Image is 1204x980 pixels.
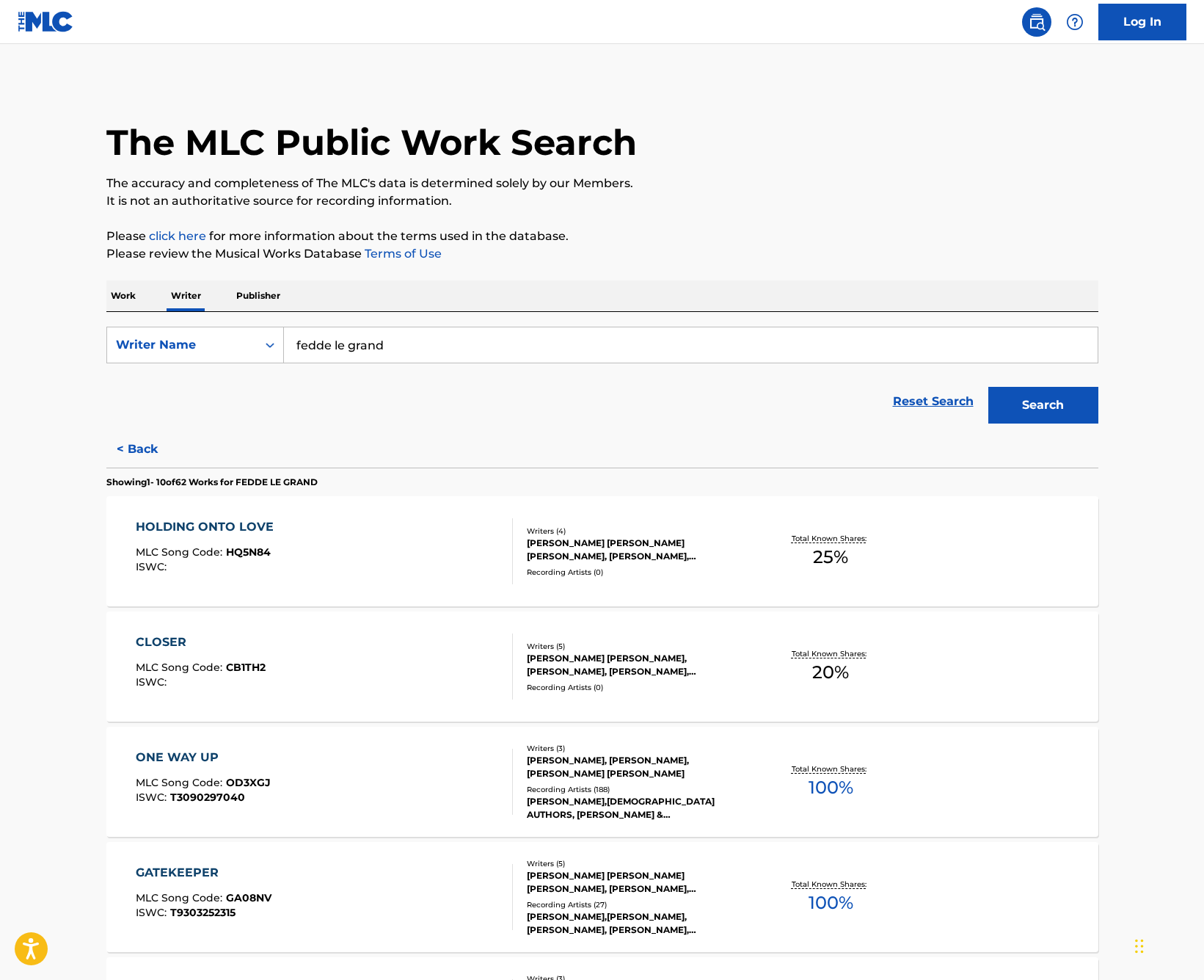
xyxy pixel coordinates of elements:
span: T9303252315 [170,906,236,919]
span: GA08NV [226,891,271,904]
img: MLC Logo [18,11,74,32]
div: Recording Artists ( 0 ) [527,567,748,578]
span: 100 % [809,774,853,801]
a: Terms of Use [362,247,442,261]
div: [PERSON_NAME] [PERSON_NAME] [PERSON_NAME], [PERSON_NAME], [PERSON_NAME] [527,537,748,563]
p: Please review the Musical Works Database [106,245,1098,263]
p: Total Known Shares: [792,763,870,774]
p: It is not an authoritative source for recording information. [106,192,1098,210]
p: Publisher [232,280,285,311]
span: CB1TH2 [226,661,266,674]
div: Help [1060,7,1090,37]
div: CLOSER [136,634,266,651]
div: Writers ( 5 ) [527,641,748,652]
div: Recording Artists ( 0 ) [527,682,748,693]
span: MLC Song Code : [136,545,226,559]
button: < Back [106,431,194,468]
div: Widget de chat [1131,910,1204,980]
h1: The MLC Public Work Search [106,120,637,164]
p: Please for more information about the terms used in the database. [106,228,1098,245]
span: 25 % [813,544,848,570]
div: Recording Artists ( 27 ) [527,899,748,910]
div: [PERSON_NAME],[PERSON_NAME], [PERSON_NAME], [PERSON_NAME], [PERSON_NAME]|[PERSON_NAME], [PERSON_N... [527,910,748,937]
div: Glisser [1135,924,1144,968]
div: [PERSON_NAME] [PERSON_NAME], [PERSON_NAME], [PERSON_NAME], [PERSON_NAME], [PERSON_NAME] [527,652,748,678]
a: Log In [1098,4,1186,40]
p: Total Known Shares: [792,879,870,890]
a: Reset Search [886,385,981,418]
div: [PERSON_NAME] [PERSON_NAME] [PERSON_NAME], [PERSON_NAME], [PERSON_NAME] [PERSON_NAME], [PERSON_NAME] [527,869,748,896]
a: ONE WAY UPMLC Song Code:OD3XGJISWC:T3090297040Writers (3)[PERSON_NAME], [PERSON_NAME], [PERSON_NA... [106,727,1098,837]
div: [PERSON_NAME], [PERSON_NAME], [PERSON_NAME] [PERSON_NAME] [527,754,748,780]
span: HQ5N84 [226,545,271,559]
div: Recording Artists ( 188 ) [527,784,748,795]
a: GATEKEEPERMLC Song Code:GA08NVISWC:T9303252315Writers (5)[PERSON_NAME] [PERSON_NAME] [PERSON_NAME... [106,842,1098,952]
div: Writers ( 4 ) [527,526,748,537]
div: Writers ( 3 ) [527,743,748,754]
p: Writer [167,280,205,311]
span: ISWC : [136,906,170,919]
span: MLC Song Code : [136,891,226,904]
div: ONE WAY UP [136,749,271,766]
div: GATEKEEPER [136,864,271,882]
p: Showing 1 - 10 of 62 Works for FEDDE LE GRAND [106,476,318,489]
p: Work [106,280,140,311]
span: OD3XGJ [226,776,271,789]
span: ISWC : [136,560,170,573]
p: Total Known Shares: [792,533,870,544]
button: Search [988,387,1098,424]
div: Writer Name [116,336,248,354]
div: Writers ( 5 ) [527,858,748,869]
span: MLC Song Code : [136,776,226,789]
span: MLC Song Code : [136,661,226,674]
div: HOLDING ONTO LOVE [136,518,281,536]
img: search [1028,13,1046,31]
a: HOLDING ONTO LOVEMLC Song Code:HQ5N84ISWC:Writers (4)[PERSON_NAME] [PERSON_NAME] [PERSON_NAME], [... [106,496,1098,606]
a: CLOSERMLC Song Code:CB1TH2ISWC:Writers (5)[PERSON_NAME] [PERSON_NAME], [PERSON_NAME], [PERSON_NAM... [106,611,1098,722]
div: [PERSON_NAME],[DEMOGRAPHIC_DATA] AUTHORS, [PERSON_NAME] & [DEMOGRAPHIC_DATA] AUTHORS, [DEMOGRAPHI... [527,795,748,821]
img: help [1066,13,1084,31]
span: 100 % [809,890,853,916]
form: Search Form [106,327,1098,431]
span: T3090297040 [170,791,245,804]
span: ISWC : [136,675,170,689]
a: Public Search [1022,7,1051,37]
p: The accuracy and completeness of The MLC's data is determined solely by our Members. [106,175,1098,192]
p: Total Known Shares: [792,648,870,659]
span: 20 % [812,659,849,686]
span: ISWC : [136,791,170,804]
a: click here [149,229,206,243]
iframe: Chat Widget [1131,910,1204,980]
